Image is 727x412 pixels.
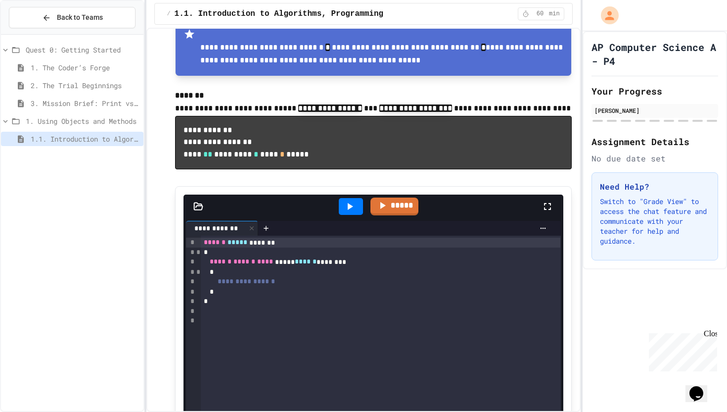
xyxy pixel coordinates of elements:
[167,10,170,18] span: /
[31,80,139,91] span: 2. The Trial Beginnings
[645,329,717,371] iframe: chat widget
[31,134,139,144] span: 1.1. Introduction to Algorithms, Programming, and Compilers
[594,106,715,115] div: [PERSON_NAME]
[57,12,103,23] span: Back to Teams
[591,84,718,98] h2: Your Progress
[4,4,68,63] div: Chat with us now!Close
[26,116,139,126] span: 1. Using Objects and Methods
[685,372,717,402] iframe: chat widget
[9,7,136,28] button: Back to Teams
[591,4,621,27] div: My Account
[591,153,718,164] div: No due date set
[600,181,710,193] h3: Need Help?
[532,10,548,18] span: 60
[31,98,139,108] span: 3. Mission Brief: Print vs. Println Quest
[175,8,455,20] span: 1.1. Introduction to Algorithms, Programming, and Compilers
[591,135,718,149] h2: Assignment Details
[549,10,560,18] span: min
[31,62,139,73] span: 1. The Coder’s Forge
[591,40,718,68] h1: AP Computer Science A - P4
[600,197,710,246] p: Switch to "Grade View" to access the chat feature and communicate with your teacher for help and ...
[26,45,139,55] span: Quest 0: Getting Started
